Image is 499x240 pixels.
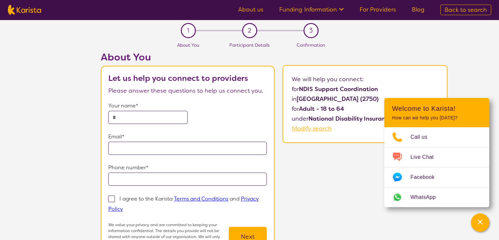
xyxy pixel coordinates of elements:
[410,192,444,202] span: WhatsApp
[297,95,379,103] b: [GEOGRAPHIC_DATA] (2750)
[174,195,228,202] a: Terms and Conditions
[177,42,199,48] span: About You
[384,187,489,207] a: Web link opens in a new tab.
[292,114,438,124] p: under .
[471,213,489,232] button: Channel Menu
[440,5,491,15] a: Back to search
[412,6,425,13] a: Blog
[187,26,189,36] span: 1
[279,6,344,13] a: Funding Information
[108,132,267,142] p: Email*
[384,127,489,207] ul: Choose channel
[299,105,344,113] b: Adult - 18 to 64
[101,51,275,63] h2: About You
[392,105,481,112] h2: Welcome to Karista!
[309,26,313,36] span: 3
[360,6,396,13] a: For Providers
[410,132,435,142] span: Call us
[108,86,267,96] p: Please answer these questions to help us connect you.
[299,85,378,93] b: NDIS Support Coordination
[248,26,251,36] span: 2
[238,6,263,13] a: About us
[410,172,442,182] span: Facebook
[292,84,438,94] p: for
[108,163,267,173] p: Phone number*
[108,195,259,212] a: Privacy Policy
[297,42,325,48] span: Confirmation
[108,73,248,84] b: Let us help you connect to providers
[8,5,41,15] img: Karista logo
[108,195,259,212] p: I agree to the Karista and
[445,6,487,14] span: Back to search
[292,125,332,132] a: Modify search
[384,98,489,207] div: Channel Menu
[410,152,442,162] span: Live Chat
[292,94,438,104] p: in
[229,42,270,48] span: Participant Details
[308,115,437,123] b: National Disability Insurance Scheme (NDIS)
[392,115,481,121] p: How can we help you [DATE]?
[292,74,438,84] p: We will help you connect:
[292,104,438,114] p: for
[108,101,267,111] p: Your name*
